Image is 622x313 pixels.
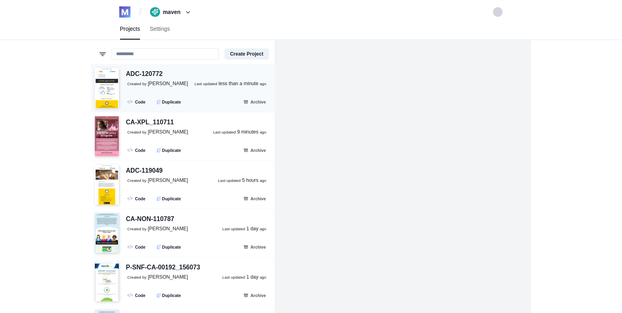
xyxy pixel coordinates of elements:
button: Duplicate [152,146,185,155]
a: Code [124,194,150,203]
a: Settings [145,18,175,40]
small: Last updated [223,227,245,231]
small: Last updated [223,275,245,279]
small: Created by [127,275,146,279]
a: Last updated 5 hours ago [218,177,267,184]
button: Archive [239,97,271,106]
span: [PERSON_NAME] [148,226,188,231]
small: ago [260,275,266,279]
small: Created by [127,178,146,183]
button: Duplicate [152,291,185,300]
a: Code [124,146,150,155]
img: logo [119,6,130,18]
button: Create Project [225,48,269,60]
div: CA-NON-110787 [126,214,175,224]
small: Created by [127,130,146,134]
div: ADC-120772 [126,69,163,79]
span: [PERSON_NAME] [148,129,188,135]
button: Archive [239,194,271,203]
button: Duplicate [152,194,185,203]
a: Last updated less than a minute ago [195,80,266,88]
div: CA-XPL_110711 [126,118,174,128]
div: P-SNF-CA-00192_156073 [126,263,201,273]
a: Code [124,242,150,251]
small: Last updated [218,178,241,183]
span: / [139,6,142,18]
a: Code [124,291,150,300]
button: maven [147,6,196,18]
a: Projects [115,18,145,40]
span: [PERSON_NAME] [148,81,188,86]
a: Last updated 1 day ago [223,274,267,281]
button: Archive [239,291,271,300]
button: Archive [239,146,271,155]
small: Last updated [213,130,236,134]
small: Last updated [195,82,217,86]
small: ago [260,178,266,183]
button: Duplicate [152,97,185,106]
small: ago [260,227,266,231]
a: Code [124,97,150,106]
small: ago [260,82,266,86]
span: [PERSON_NAME] [148,274,188,280]
small: Created by [127,227,146,231]
button: Archive [239,242,271,251]
a: Last updated 1 day ago [223,225,267,233]
div: ADC-119049 [126,166,163,176]
small: ago [260,130,266,134]
span: [PERSON_NAME] [148,177,188,183]
button: Duplicate [152,242,185,251]
a: Last updated 9 minutes ago [213,129,267,136]
small: Created by [127,82,146,86]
